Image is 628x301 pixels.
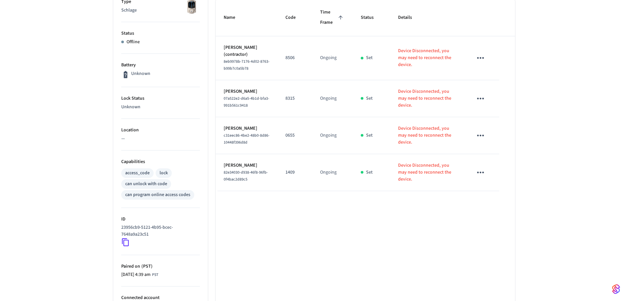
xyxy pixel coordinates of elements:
span: Code [285,13,304,23]
p: Set [366,169,373,176]
span: Details [398,13,421,23]
p: Lock Status [121,95,200,102]
span: 82e34030-d938-46f8-96fb-0f4bac2d89c5 [224,170,268,182]
p: 1409 [285,169,304,176]
span: Time Frame [320,7,345,28]
p: Offline [127,39,140,46]
div: Asia/Manila [121,271,158,278]
p: Device Disconnected, you may need to reconnect the device. [398,48,457,68]
p: 8315 [285,95,304,102]
span: 8eb9978b-7176-4d02-8763-b99b7c0a5b78 [224,59,270,71]
p: Unknown [121,104,200,111]
p: Paired on [121,263,200,270]
p: [PERSON_NAME] [224,125,270,132]
div: lock [160,170,168,177]
span: Name [224,13,244,23]
div: can program online access codes [125,191,190,198]
p: Capabilities [121,158,200,165]
span: c31eec86-4be2-48b0-8d86-10448f396d8d [224,133,270,145]
p: Location [121,127,200,134]
div: can unlock with code [125,181,167,187]
p: Schlage [121,7,200,14]
p: 8506 [285,54,304,61]
td: Ongoing [312,36,353,80]
p: Battery [121,62,200,69]
span: PST [152,272,158,278]
img: SeamLogoGradient.69752ec5.svg [612,284,620,294]
td: Ongoing [312,80,353,117]
p: 23956cb9-5121-4b95-bcec-7648a9a23c51 [121,224,197,238]
span: ( PST ) [140,263,153,270]
p: [PERSON_NAME] [224,162,270,169]
span: Status [361,13,382,23]
p: [PERSON_NAME] [224,88,270,95]
p: Set [366,95,373,102]
td: Ongoing [312,117,353,154]
p: Status [121,30,200,37]
span: 07a522e2-d6a5-4b1d-bfa3-991b561c9418 [224,96,269,108]
div: access_code [125,170,150,177]
p: Set [366,132,373,139]
p: [PERSON_NAME] (contractor) [224,44,270,58]
p: ID [121,216,200,223]
p: Unknown [131,70,150,77]
p: 0655 [285,132,304,139]
span: [DATE] 4:39 am [121,271,151,278]
p: Device Disconnected, you may need to reconnect the device. [398,125,457,146]
p: Set [366,54,373,61]
p: Device Disconnected, you may need to reconnect the device. [398,88,457,109]
td: Ongoing [312,154,353,191]
p: — [121,135,200,142]
p: Device Disconnected, you may need to reconnect the device. [398,162,457,183]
